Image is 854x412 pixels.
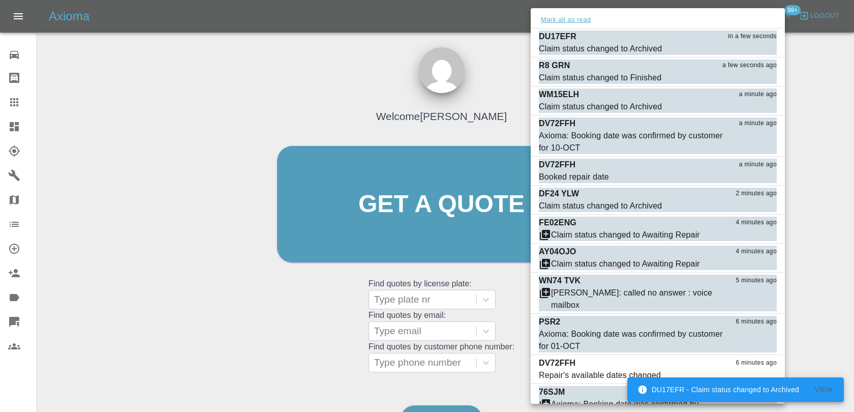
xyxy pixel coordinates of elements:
[739,90,777,100] span: a minute ago
[736,317,777,327] span: 6 minutes ago
[539,357,575,369] p: DV72FFH
[736,218,777,228] span: 4 minutes ago
[539,159,575,171] p: DV72FFH
[539,246,576,258] p: AY04OJO
[736,247,777,257] span: 4 minutes ago
[736,189,777,199] span: 2 minutes ago
[551,287,726,311] div: [PERSON_NAME]: called no answer : voice mailbox
[539,43,662,55] div: Claim status changed to Archived
[539,200,662,212] div: Claim status changed to Archived
[539,171,609,183] div: Booked repair date
[539,14,593,26] button: Mark all as read
[539,316,560,328] p: PSR2
[637,380,799,399] div: DU17EFR - Claim status changed to Archived
[807,382,840,398] button: View
[539,117,575,130] p: DV72FFH
[539,369,661,381] div: Repair's available dates changed
[736,276,777,286] span: 5 minutes ago
[539,89,579,101] p: WM15ELH
[728,32,777,42] span: in a few seconds
[539,101,662,113] div: Claim status changed to Archived
[551,229,700,241] div: Claim status changed to Awaiting Repair
[539,217,576,229] p: FE02ENG
[539,328,726,352] div: Axioma: Booking date was confirmed by customer for 01-OCT
[551,258,700,270] div: Claim status changed to Awaiting Repair
[539,60,570,72] p: R8 GRN
[539,72,661,84] div: Claim status changed to Finished
[736,358,777,368] span: 6 minutes ago
[739,119,777,129] span: a minute ago
[539,188,579,200] p: DF24 YLW
[539,275,581,287] p: WN74 TVK
[539,130,726,154] div: Axioma: Booking date was confirmed by customer for 10-OCT
[539,31,576,43] p: DU17EFR
[722,61,777,71] span: a few seconds ago
[539,386,565,398] p: 76SJM
[739,160,777,170] span: a minute ago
